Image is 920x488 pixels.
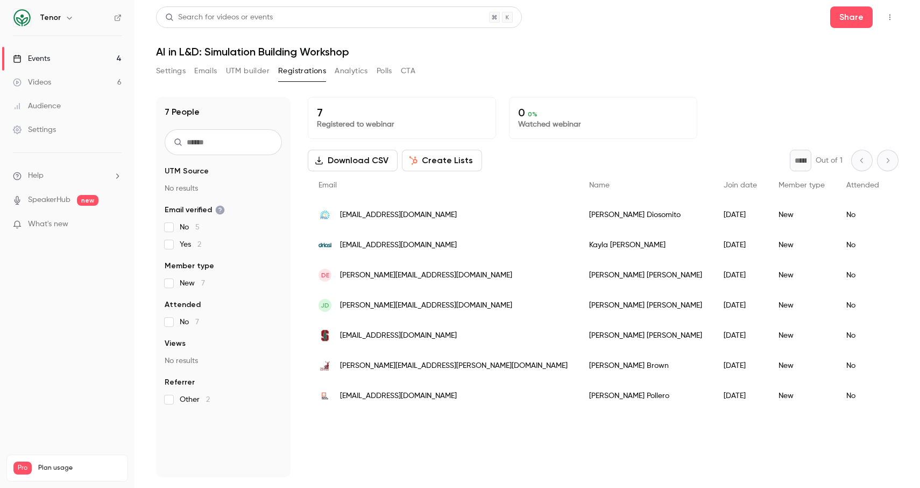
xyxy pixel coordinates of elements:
div: New [768,351,836,381]
button: Analytics [335,62,368,80]
span: 5 [195,224,200,231]
div: [DATE] [713,351,768,381]
span: Help [28,170,44,182]
p: No results [165,183,282,194]
button: Settings [156,62,186,80]
div: [PERSON_NAME] Pollero [578,381,713,411]
span: Attended [846,182,879,189]
button: Emails [194,62,217,80]
h1: AI in L&D: Simulation Building Workshop [156,45,898,58]
div: New [768,320,836,351]
span: [EMAIL_ADDRESS][DOMAIN_NAME] [340,330,457,341]
a: SpeakerHub [28,194,70,206]
button: Download CSV [308,150,398,171]
div: New [768,200,836,230]
img: Tenor [13,9,31,26]
p: 0 [518,106,688,119]
div: [DATE] [713,260,768,290]
div: New [768,290,836,320]
div: [DATE] [713,381,768,411]
button: Share [830,6,873,28]
img: rexfordindustrial.com [319,389,331,402]
span: 2 [206,396,210,403]
span: Email [319,182,337,189]
div: No [836,351,890,381]
button: CTA [401,62,415,80]
div: No [836,260,890,290]
div: No [836,320,890,351]
span: No [180,222,200,233]
div: Audience [13,101,61,111]
span: New [180,278,205,289]
span: Member type [165,261,214,271]
h6: Tenor [40,12,61,23]
h1: 7 People [165,106,200,118]
div: Events [13,53,50,64]
div: [PERSON_NAME] Diosomito [578,200,713,230]
div: New [768,381,836,411]
span: [EMAIL_ADDRESS][DOMAIN_NAME] [340,240,457,251]
span: Name [589,182,610,189]
section: facet-groups [165,166,282,405]
span: UTM Source [165,166,209,177]
span: DE [321,270,329,280]
div: Kayla [PERSON_NAME] [578,230,713,260]
p: No results [165,355,282,366]
div: New [768,230,836,260]
img: stanford.edu [319,329,331,342]
span: JD [321,301,329,310]
span: Other [180,394,210,405]
img: ppiaprogram.org [319,208,331,221]
div: [DATE] [713,290,768,320]
div: Settings [13,124,56,135]
div: Search for videos or events [165,12,273,23]
li: help-dropdown-opener [13,170,122,182]
p: 7 [317,106,487,119]
span: [EMAIL_ADDRESS][DOMAIN_NAME] [340,391,457,402]
span: Views [165,338,186,349]
button: UTM builder [226,62,270,80]
span: [PERSON_NAME][EMAIL_ADDRESS][PERSON_NAME][DOMAIN_NAME] [340,360,568,372]
p: Out of 1 [816,155,843,166]
div: [DATE] [713,200,768,230]
button: Registrations [278,62,326,80]
span: [PERSON_NAME][EMAIL_ADDRESS][DOMAIN_NAME] [340,300,512,311]
div: [PERSON_NAME] [PERSON_NAME] [578,290,713,320]
img: thehartford.com [319,359,331,372]
div: No [836,200,890,230]
div: New [768,260,836,290]
div: [PERSON_NAME] [PERSON_NAME] [578,260,713,290]
button: Polls [377,62,392,80]
span: Attended [165,299,201,310]
span: 7 [195,318,199,326]
div: [PERSON_NAME] Brown [578,351,713,381]
span: [EMAIL_ADDRESS][DOMAIN_NAME] [340,210,457,221]
span: 0 % [528,110,537,118]
span: 7 [201,280,205,287]
span: Referrer [165,377,195,388]
span: Yes [180,239,201,250]
div: No [836,290,890,320]
p: Watched webinar [518,119,688,130]
span: Pro [13,462,32,475]
span: new [77,195,98,206]
div: No [836,381,890,411]
div: No [836,230,890,260]
div: Videos [13,77,51,88]
button: Create Lists [402,150,482,171]
span: Plan usage [38,464,121,472]
span: No [180,317,199,327]
div: [DATE] [713,320,768,351]
iframe: Noticeable Trigger [109,220,122,229]
img: driasi.com [319,239,331,252]
span: Member type [779,182,825,189]
span: Email verified [165,205,225,215]
span: What's new [28,219,68,230]
p: Registered to webinar [317,119,487,130]
span: [PERSON_NAME][EMAIL_ADDRESS][DOMAIN_NAME] [340,270,512,281]
div: [PERSON_NAME] [PERSON_NAME] [578,320,713,351]
div: [DATE] [713,230,768,260]
span: Join date [724,182,757,189]
span: 2 [197,241,201,248]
